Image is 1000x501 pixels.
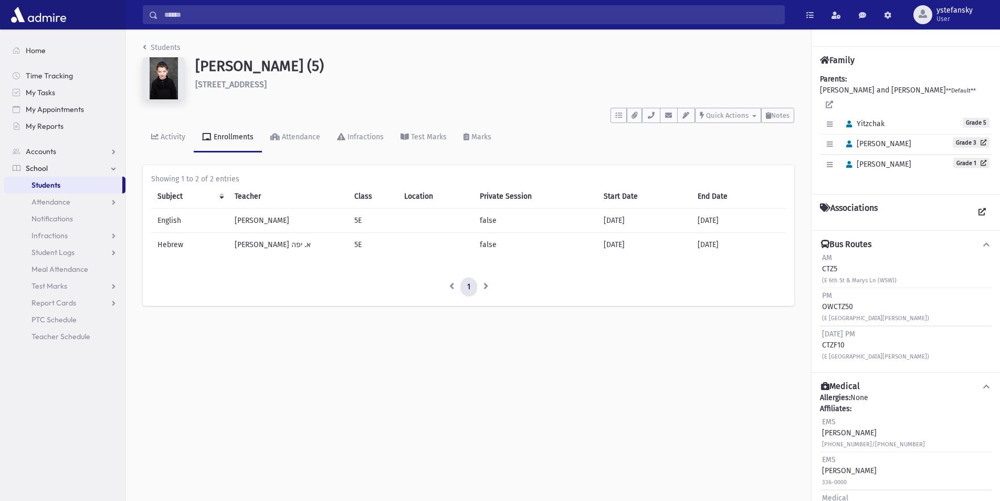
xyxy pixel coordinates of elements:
[820,404,851,413] b: Affiliates:
[398,185,473,209] th: Location
[597,185,691,209] th: Start Date
[822,253,832,262] span: AM
[820,55,855,65] h4: Family
[228,233,348,257] td: [PERSON_NAME] א. יפה
[821,239,871,250] h4: Bus Routes
[4,227,125,244] a: Infractions
[26,163,48,173] span: School
[4,160,125,177] a: School
[31,180,60,190] span: Students
[348,185,398,209] th: Class
[822,277,897,284] small: (E 6th St & Marys Ln (WSW))
[4,210,125,227] a: Notifications
[31,248,75,257] span: Student Logs
[822,353,929,360] small: (E [GEOGRAPHIC_DATA][PERSON_NAME])
[469,132,491,141] div: Marks
[345,132,384,141] div: Infractions
[31,298,76,308] span: Report Cards
[820,393,850,402] b: Allergies:
[460,278,477,296] a: 1
[761,108,794,123] button: Notes
[26,147,56,156] span: Accounts
[31,281,67,291] span: Test Marks
[841,160,911,169] span: [PERSON_NAME]
[228,185,348,209] th: Teacher
[822,417,836,426] span: EMS
[953,137,990,148] a: Grade 3
[841,139,911,148] span: [PERSON_NAME]
[26,121,64,131] span: My Reports
[473,209,597,233] td: false
[4,278,125,294] a: Test Marks
[4,311,125,328] a: PTC Schedule
[158,5,784,24] input: Search
[4,261,125,278] a: Meal Attendance
[348,233,398,257] td: 5E
[4,101,125,118] a: My Appointments
[4,294,125,311] a: Report Cards
[706,111,749,119] span: Quick Actions
[4,177,122,193] a: Students
[143,123,194,152] a: Activity
[936,6,973,15] span: ystefansky
[228,209,348,233] td: [PERSON_NAME]
[822,290,929,323] div: OWCTZ50
[151,185,228,209] th: Subject
[841,119,885,128] span: Yitzchak
[4,84,125,101] a: My Tasks
[820,239,992,250] button: Bus Routes
[597,209,691,233] td: [DATE]
[392,123,455,152] a: Test Marks
[963,118,990,128] span: Grade 5
[691,185,786,209] th: End Date
[194,123,262,152] a: Enrollments
[822,454,877,487] div: [PERSON_NAME]
[771,111,790,119] span: Notes
[151,209,228,233] td: English
[820,381,992,392] button: Medical
[455,123,500,152] a: Marks
[4,244,125,261] a: Student Logs
[143,42,181,57] nav: breadcrumb
[820,74,992,186] div: [PERSON_NAME] and [PERSON_NAME]
[822,455,836,464] span: EMS
[31,231,68,240] span: Infractions
[473,233,597,257] td: false
[280,132,320,141] div: Attendance
[822,441,925,448] small: [PHONE_NUMBER]/[PHONE_NUMBER]
[597,233,691,257] td: [DATE]
[26,88,55,97] span: My Tasks
[26,105,84,114] span: My Appointments
[822,329,929,362] div: CTZF10
[695,108,761,123] button: Quick Actions
[4,193,125,210] a: Attendance
[473,185,597,209] th: Private Session
[31,264,88,274] span: Meal Attendance
[31,332,90,341] span: Teacher Schedule
[4,67,125,84] a: Time Tracking
[821,381,860,392] h4: Medical
[151,173,786,185] div: Showing 1 to 2 of 2 entries
[8,4,69,25] img: AdmirePro
[4,118,125,135] a: My Reports
[822,330,855,339] span: [DATE] PM
[409,132,447,141] div: Test Marks
[820,75,847,84] b: Parents:
[26,71,73,80] span: Time Tracking
[31,197,70,207] span: Attendance
[262,123,329,152] a: Attendance
[822,315,929,322] small: (E [GEOGRAPHIC_DATA][PERSON_NAME])
[822,291,832,300] span: PM
[4,143,125,160] a: Accounts
[4,328,125,345] a: Teacher Schedule
[348,209,398,233] td: 5E
[26,46,46,55] span: Home
[151,233,228,257] td: Hebrew
[195,57,794,75] h1: [PERSON_NAME] (5)
[143,43,181,52] a: Students
[159,132,185,141] div: Activity
[822,479,847,486] small: 336-0000
[31,214,73,223] span: Notifications
[953,158,990,168] a: Grade 1
[936,15,973,23] span: User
